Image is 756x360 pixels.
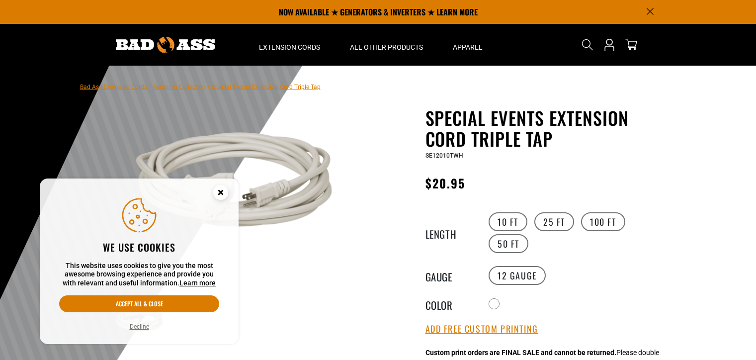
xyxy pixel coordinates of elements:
[59,262,219,288] p: This website uses cookies to give you the most awesome browsing experience and provide you with r...
[244,24,335,66] summary: Extension Cords
[425,349,616,357] strong: Custom print orders are FINAL SALE and cannot be returned.
[127,322,152,332] button: Decline
[453,43,483,52] span: Apparel
[581,212,625,231] label: 100 FT
[80,84,147,90] a: Bad Ass Extension Cords
[425,226,475,239] legend: Length
[212,84,321,90] span: Special Events Extension Cord Triple Tap
[425,297,475,310] legend: Color
[425,174,465,192] span: $20.95
[425,324,538,335] button: Add Free Custom Printing
[425,107,669,149] h1: Special Events Extension Cord Triple Tap
[425,152,463,159] span: SE12010TWH
[40,179,239,345] aside: Cookie Consent
[534,212,574,231] label: 25 FT
[259,43,320,52] span: Extension Cords
[438,24,498,66] summary: Apparel
[59,295,219,312] button: Accept all & close
[59,241,219,254] h2: We use cookies
[153,84,206,90] a: Return to Collection
[489,234,528,253] label: 50 FT
[350,43,423,52] span: All Other Products
[425,269,475,282] legend: Gauge
[116,37,215,53] img: Bad Ass Extension Cords
[489,266,546,285] label: 12 Gauge
[149,84,151,90] span: ›
[208,84,210,90] span: ›
[580,37,595,53] summary: Search
[80,81,321,92] nav: breadcrumbs
[489,212,527,231] label: 10 FT
[109,109,349,269] img: white
[179,279,216,287] a: Learn more
[335,24,438,66] summary: All Other Products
